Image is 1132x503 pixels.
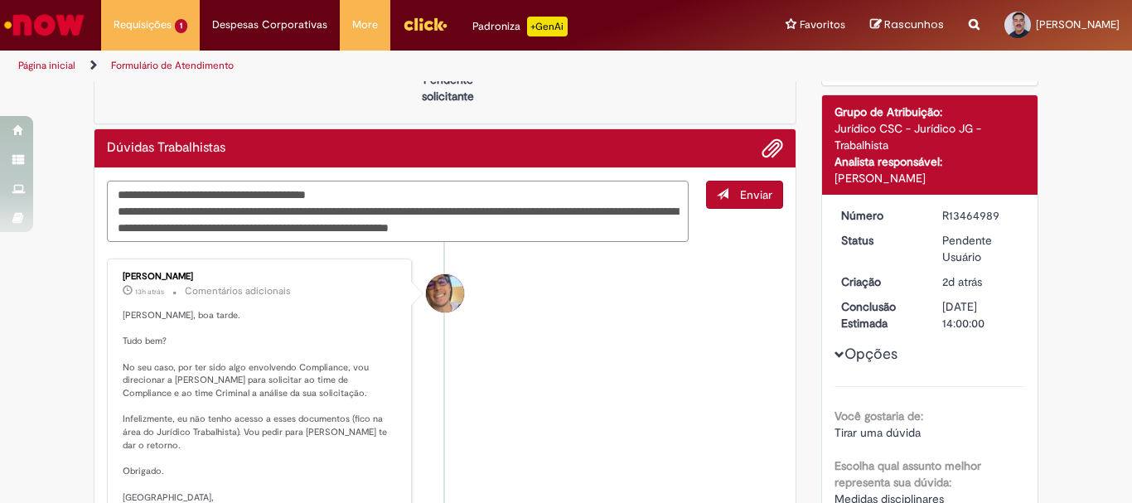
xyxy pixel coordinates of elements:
[740,187,772,202] span: Enviar
[352,17,378,33] span: More
[834,425,921,440] span: Tirar uma dúvida
[834,458,981,490] b: Escolha qual assunto melhor representa sua dúvida:
[111,59,234,72] a: Formulário de Atendimento
[829,232,931,249] dt: Status
[472,17,568,36] div: Padroniza
[212,17,327,33] span: Despesas Corporativas
[185,284,291,298] small: Comentários adicionais
[135,287,164,297] time: 31/08/2025 17:34:07
[834,409,923,423] b: Você gostaria de:
[800,17,845,33] span: Favoritos
[762,138,783,159] button: Adicionar anexos
[942,274,982,289] span: 2d atrás
[942,232,1019,265] div: Pendente Usuário
[829,207,931,224] dt: Número
[829,273,931,290] dt: Criação
[527,17,568,36] p: +GenAi
[135,287,164,297] span: 13h atrás
[942,207,1019,224] div: R13464989
[403,12,447,36] img: click_logo_yellow_360x200.png
[18,59,75,72] a: Página inicial
[426,274,464,312] div: Pedro Henrique De Oliveira Alves
[123,272,399,282] div: [PERSON_NAME]
[175,19,187,33] span: 1
[834,120,1026,153] div: Jurídico CSC - Jurídico JG - Trabalhista
[107,141,225,156] h2: Dúvidas Trabalhistas Histórico de tíquete
[2,8,87,41] img: ServiceNow
[12,51,743,81] ul: Trilhas de página
[107,181,689,242] textarea: Digite sua mensagem aqui...
[408,71,488,104] p: Pendente solicitante
[1036,17,1120,31] span: [PERSON_NAME]
[942,273,1019,290] div: 30/08/2025 12:34:52
[942,298,1019,331] div: [DATE] 14:00:00
[884,17,944,32] span: Rascunhos
[706,181,783,209] button: Enviar
[870,17,944,33] a: Rascunhos
[834,170,1026,186] div: [PERSON_NAME]
[114,17,172,33] span: Requisições
[834,153,1026,170] div: Analista responsável:
[942,274,982,289] time: 30/08/2025 12:34:52
[829,298,931,331] dt: Conclusão Estimada
[834,104,1026,120] div: Grupo de Atribuição:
